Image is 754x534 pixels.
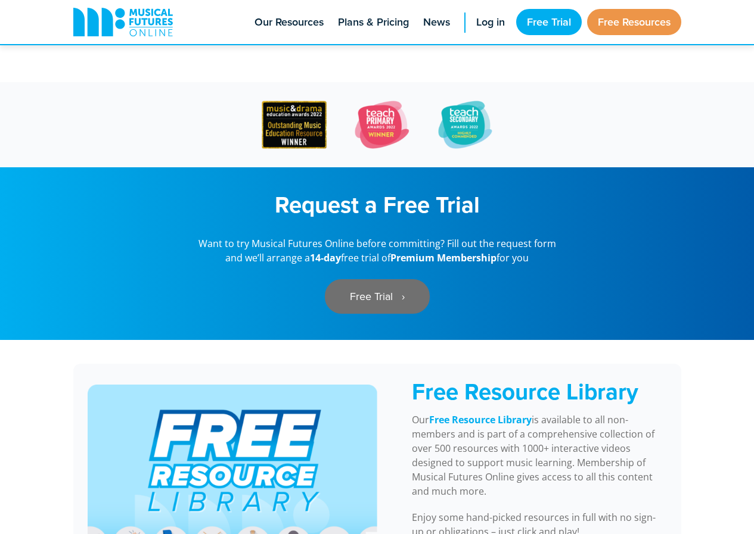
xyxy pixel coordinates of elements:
a: Free Resource Library [429,413,532,427]
strong: Premium Membership [390,251,497,264]
span: Free Resource Library [412,375,638,408]
strong: 14-day [310,251,341,264]
span: Plans & Pricing [338,14,409,30]
span: News [423,14,450,30]
h2: Request a Free Trial [145,191,610,218]
p: Our is available to all non-members and is part of a comprehensive collection of over 500 resourc... [412,413,667,498]
span: Our Resources [255,14,324,30]
a: Free Trial ‎‏‏‎ ‎ › [325,279,430,314]
span: Log in [476,14,505,30]
a: Free Resources [587,9,681,35]
a: Free Trial [516,9,582,35]
p: Want to try Musical Futures Online before committing? Fill out the request form and we’ll arrange... [193,236,562,265]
